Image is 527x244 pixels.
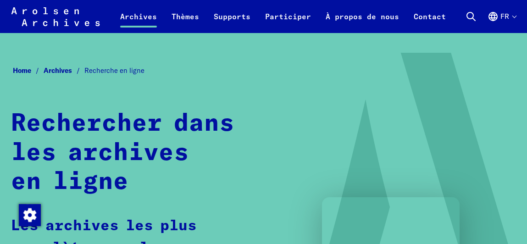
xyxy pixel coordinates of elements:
[44,66,84,75] a: Archives
[318,11,406,33] a: À propos de nous
[19,204,41,226] img: Modification du consentement
[258,11,318,33] a: Participer
[164,11,206,33] a: Thèmes
[113,6,453,28] nav: Principal
[406,11,453,33] a: Contact
[13,66,44,75] a: Home
[11,64,516,78] nav: Breadcrumb
[488,11,516,33] button: Français, sélection de la langue
[84,66,144,75] span: Recherche en ligne
[11,111,234,194] strong: Rechercher dans les archives en ligne
[113,11,164,33] a: Archives
[206,11,258,33] a: Supports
